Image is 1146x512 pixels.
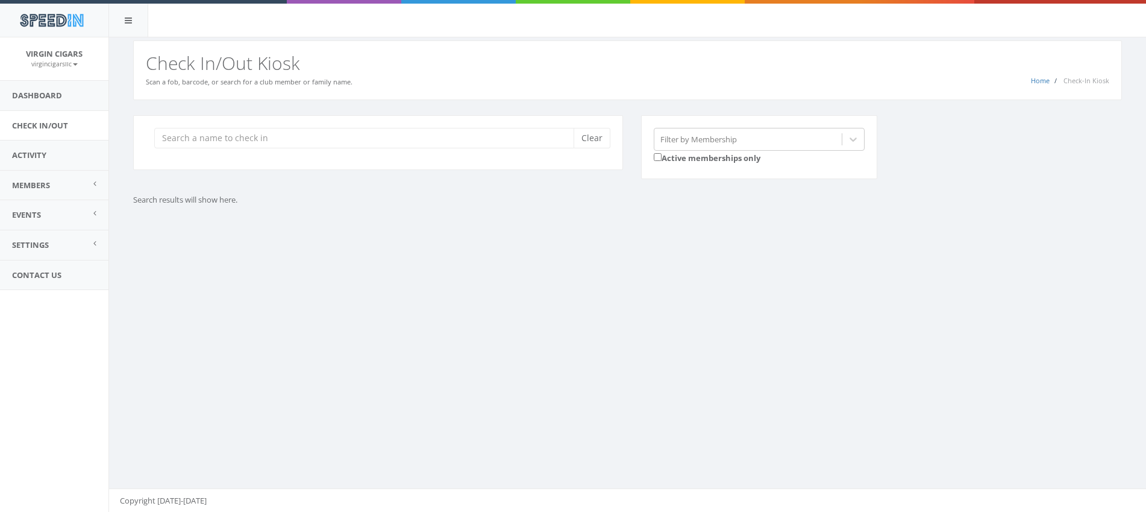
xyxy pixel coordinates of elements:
span: Check-In Kiosk [1063,76,1109,85]
input: Active memberships only [654,153,662,161]
small: virgincigarsllc [31,60,78,68]
input: Search a name to check in [154,128,583,148]
button: Clear [574,128,610,148]
a: Home [1031,76,1050,85]
a: virgincigarsllc [31,58,78,69]
small: Scan a fob, barcode, or search for a club member or family name. [146,77,352,86]
label: Active memberships only [654,151,760,164]
div: Filter by Membership [660,133,737,145]
span: Virgin Cigars [26,48,83,59]
img: speedin_logo.png [14,9,89,31]
span: Events [12,209,41,220]
span: Members [12,180,50,191]
span: Settings [12,239,49,250]
h2: Check In/Out Kiosk [146,53,1109,73]
span: Contact Us [12,270,61,280]
p: Search results will show here. [133,194,694,206]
